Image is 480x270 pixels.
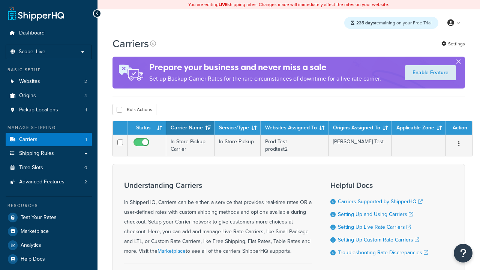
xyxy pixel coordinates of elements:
[19,165,43,171] span: Time Slots
[261,135,328,156] td: Prod Test prodtest2
[19,30,45,36] span: Dashboard
[112,57,149,88] img: ad-rules-rateshop-fe6ec290ccb7230408bd80ed9643f0289d75e0ffd9eb532fc0e269fcd187b520.png
[157,247,186,255] a: Marketplace
[6,26,92,40] a: Dashboard
[21,214,57,221] span: Test Your Rates
[8,6,64,21] a: ShipperHQ Home
[6,133,92,147] li: Carriers
[124,181,312,189] h3: Understanding Carriers
[338,210,413,218] a: Setting Up and Using Carriers
[19,78,40,85] span: Websites
[214,121,261,135] th: Service/Type: activate to sort column ascending
[166,121,214,135] th: Carrier Name: activate to sort column ascending
[127,121,166,135] th: Status: activate to sort column ascending
[344,17,438,29] div: remaining on your Free Trial
[6,75,92,88] li: Websites
[149,73,381,84] p: Set up Backup Carrier Rates for the rare circumstances of downtime for a live rate carrier.
[214,135,261,156] td: In-Store Pickup
[6,103,92,117] a: Pickup Locations 1
[6,175,92,189] li: Advanced Features
[19,150,54,157] span: Shipping Rules
[6,161,92,175] li: Time Slots
[6,202,92,209] div: Resources
[338,249,428,256] a: Troubleshooting Rate Discrepancies
[85,136,87,143] span: 1
[149,61,381,73] h4: Prepare your business and never miss a sale
[6,161,92,175] a: Time Slots 0
[6,211,92,224] a: Test Your Rates
[6,89,92,103] li: Origins
[21,256,45,262] span: Help Docs
[19,93,36,99] span: Origins
[338,223,411,231] a: Setting Up Live Rate Carriers
[6,238,92,252] a: Analytics
[21,228,49,235] span: Marketplace
[112,36,149,51] h1: Carriers
[441,39,465,49] a: Settings
[19,49,45,55] span: Scope: Live
[356,19,375,26] strong: 235 days
[328,135,392,156] td: [PERSON_NAME] Test
[446,121,472,135] th: Action
[85,107,87,113] span: 1
[19,179,64,185] span: Advanced Features
[84,179,87,185] span: 2
[84,93,87,99] span: 4
[261,121,328,135] th: Websites Assigned To: activate to sort column ascending
[6,103,92,117] li: Pickup Locations
[338,236,419,244] a: Setting Up Custom Rate Carriers
[6,147,92,160] a: Shipping Rules
[6,252,92,266] a: Help Docs
[6,75,92,88] a: Websites 2
[6,67,92,73] div: Basic Setup
[6,175,92,189] a: Advanced Features 2
[6,225,92,238] a: Marketplace
[6,124,92,131] div: Manage Shipping
[166,135,214,156] td: In Store Pickup Carrier
[454,244,472,262] button: Open Resource Center
[6,133,92,147] a: Carriers 1
[6,89,92,103] a: Origins 4
[84,165,87,171] span: 0
[405,65,456,80] a: Enable Feature
[392,121,446,135] th: Applicable Zone: activate to sort column ascending
[112,104,156,115] button: Bulk Actions
[19,107,58,113] span: Pickup Locations
[219,1,228,8] b: LIVE
[330,181,428,189] h3: Helpful Docs
[19,136,37,143] span: Carriers
[84,78,87,85] span: 2
[21,242,41,249] span: Analytics
[328,121,392,135] th: Origins Assigned To: activate to sort column ascending
[124,181,312,256] div: In ShipperHQ, Carriers can be either, a service that provides real-time rates OR a user-defined r...
[338,198,423,205] a: Carriers Supported by ShipperHQ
